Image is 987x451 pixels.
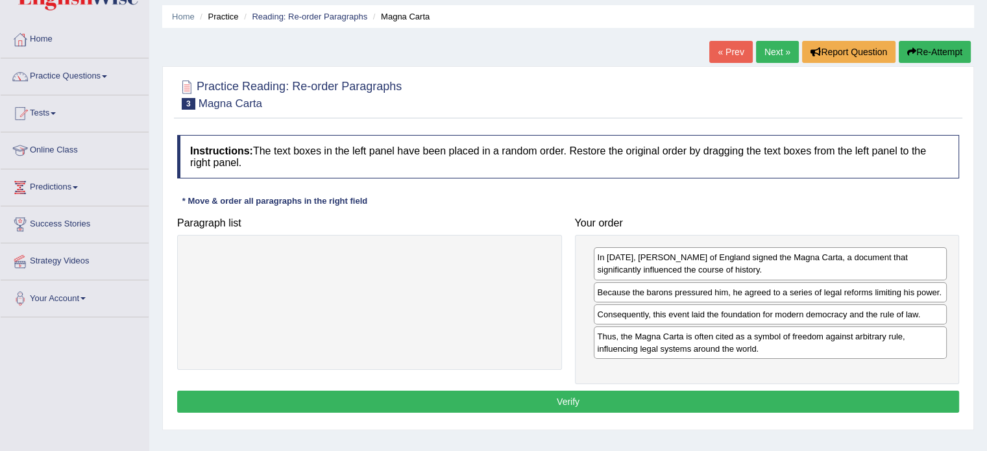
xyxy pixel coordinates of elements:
[594,247,947,280] div: In [DATE], [PERSON_NAME] of England signed the Magna Carta, a document that significantly influen...
[370,10,430,23] li: Magna Carta
[1,243,149,276] a: Strategy Videos
[177,391,959,413] button: Verify
[199,97,262,110] small: Magna Carta
[1,95,149,128] a: Tests
[177,135,959,178] h4: The text boxes in the left panel have been placed in a random order. Restore the original order b...
[1,280,149,313] a: Your Account
[197,10,238,23] li: Practice
[252,12,367,21] a: Reading: Re-order Paragraphs
[1,132,149,165] a: Online Class
[177,195,372,207] div: * Move & order all paragraphs in the right field
[190,145,253,156] b: Instructions:
[575,217,960,229] h4: Your order
[172,12,195,21] a: Home
[1,169,149,202] a: Predictions
[1,58,149,91] a: Practice Questions
[1,206,149,239] a: Success Stories
[177,217,562,229] h4: Paragraph list
[594,282,947,302] div: Because the barons pressured him, he agreed to a series of legal reforms limiting his power.
[802,41,896,63] button: Report Question
[709,41,752,63] a: « Prev
[182,98,195,110] span: 3
[899,41,971,63] button: Re-Attempt
[756,41,799,63] a: Next »
[1,21,149,54] a: Home
[594,304,947,324] div: Consequently, this event laid the foundation for modern democracy and the rule of law.
[594,326,947,359] div: Thus, the Magna Carta is often cited as a symbol of freedom against arbitrary rule, influencing l...
[177,77,402,110] h2: Practice Reading: Re-order Paragraphs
